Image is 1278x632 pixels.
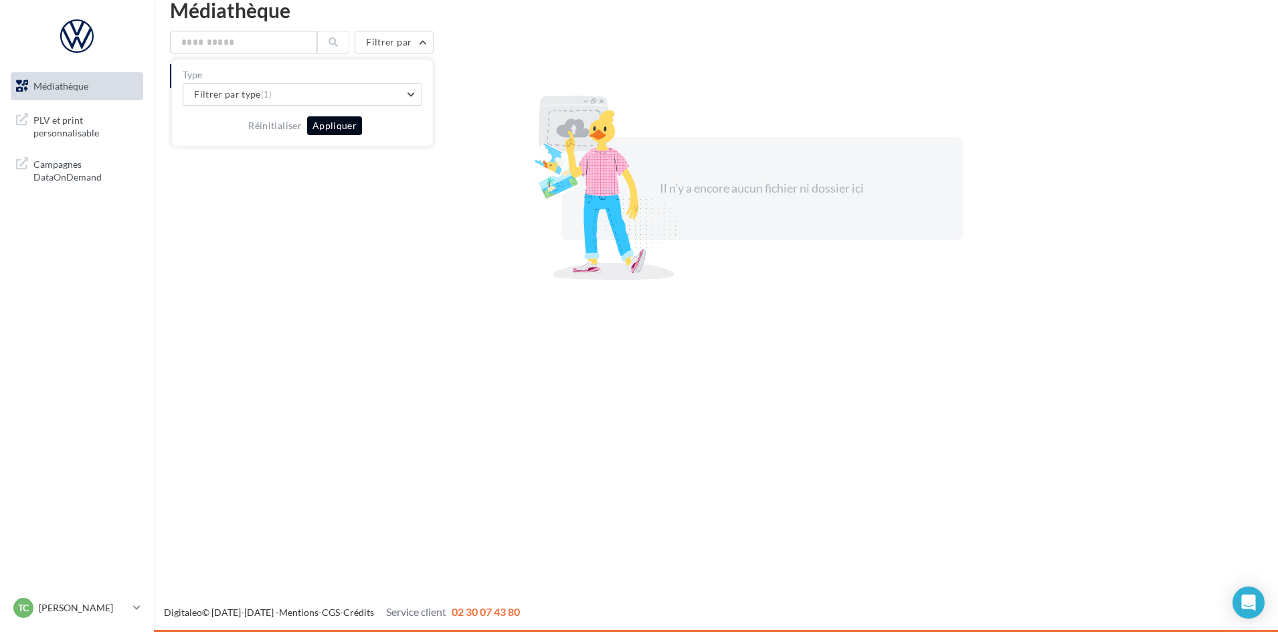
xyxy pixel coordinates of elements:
[452,605,520,618] span: 02 30 07 43 80
[279,607,318,618] a: Mentions
[8,106,146,145] a: PLV et print personnalisable
[343,607,374,618] a: Crédits
[33,155,138,184] span: Campagnes DataOnDemand
[33,80,88,92] span: Médiathèque
[307,116,362,135] button: Appliquer
[355,31,434,54] button: Filtrer par
[183,70,422,80] label: Type
[1233,587,1265,619] div: Open Intercom Messenger
[8,72,146,100] a: Médiathèque
[322,607,340,618] a: CGS
[18,601,29,615] span: TC
[660,181,864,195] span: Il n'y a encore aucun fichier ni dossier ici
[164,607,520,618] span: © [DATE]-[DATE] - - -
[386,605,446,618] span: Service client
[8,150,146,189] a: Campagnes DataOnDemand
[11,595,143,621] a: TC [PERSON_NAME]
[39,601,128,615] p: [PERSON_NAME]
[243,118,307,134] button: Réinitialiser
[33,111,138,140] span: PLV et print personnalisable
[261,89,272,100] span: (1)
[164,607,202,618] a: Digitaleo
[183,83,422,106] button: Filtrer par type(1)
